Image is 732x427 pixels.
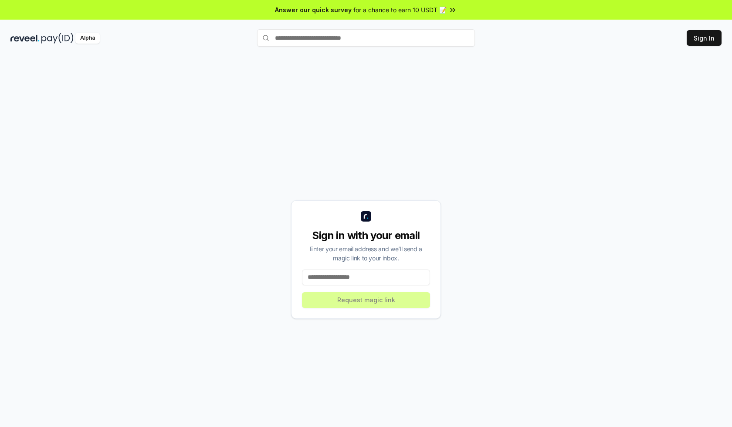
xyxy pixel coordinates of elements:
[353,5,447,14] span: for a chance to earn 10 USDT 📝
[41,33,74,44] img: pay_id
[361,211,371,222] img: logo_small
[302,229,430,243] div: Sign in with your email
[10,33,40,44] img: reveel_dark
[302,244,430,263] div: Enter your email address and we’ll send a magic link to your inbox.
[687,30,722,46] button: Sign In
[75,33,100,44] div: Alpha
[275,5,352,14] span: Answer our quick survey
